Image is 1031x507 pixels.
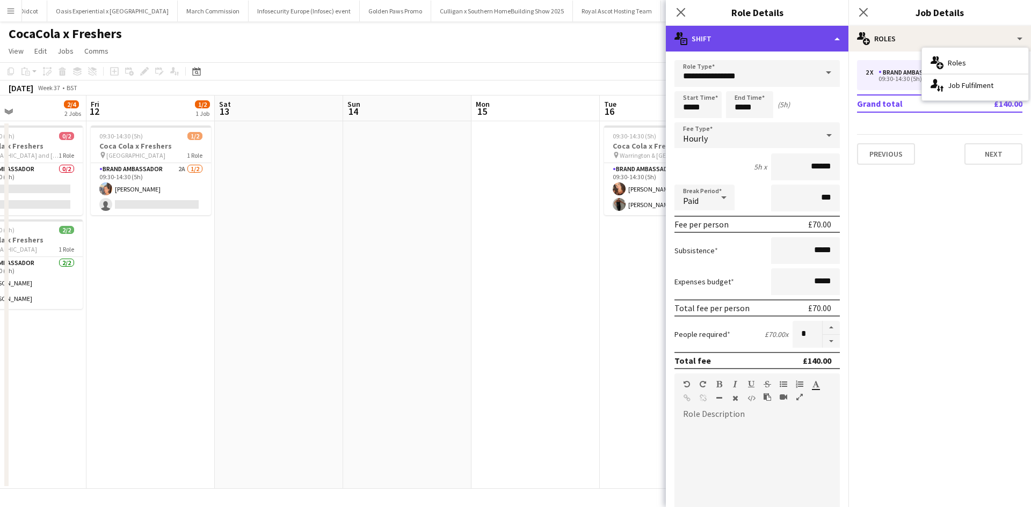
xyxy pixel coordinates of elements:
[602,105,616,117] span: 16
[431,1,573,21] button: Culligan x Southern HomeBuilding Show 2025
[674,219,729,230] div: Fee per person
[808,219,831,230] div: £70.00
[604,163,724,215] app-card-role: Brand Ambassador2/209:30-14:30 (5h)[PERSON_NAME][PERSON_NAME]
[674,303,750,313] div: Total fee per person
[217,105,231,117] span: 13
[64,100,79,108] span: 2/4
[474,105,490,117] span: 15
[249,1,360,21] button: Infosecurity Europe (Infosec) event
[604,126,724,215] app-job-card: 09:30-14:30 (5h)2/2Coca Cola x Freshers Warrington & [GEOGRAPHIC_DATA]1 RoleBrand Ambassador2/209...
[661,1,805,21] button: [PERSON_NAME] x Goodwood Festival of Speed
[195,100,210,108] span: 1/2
[922,75,1028,96] div: Job Fulfilment
[91,99,99,109] span: Fri
[187,132,202,140] span: 1/2
[89,105,99,117] span: 12
[35,84,62,92] span: Week 37
[59,151,74,159] span: 1 Role
[59,132,74,140] span: 0/2
[59,245,74,253] span: 1 Role
[715,394,723,402] button: Horizontal Line
[347,99,360,109] span: Sun
[80,44,113,58] a: Comms
[731,394,739,402] button: Clear Formatting
[754,162,767,172] div: 5h x
[764,380,771,388] button: Strikethrough
[823,321,840,335] button: Increase
[620,151,700,159] span: Warrington & [GEOGRAPHIC_DATA]
[106,151,165,159] span: [GEOGRAPHIC_DATA]
[778,100,790,109] div: (5h)
[964,143,1022,165] button: Next
[796,380,803,388] button: Ordered List
[764,393,771,401] button: Paste as plain text
[674,277,734,286] label: Expenses budget
[195,109,209,117] div: 1 Job
[57,46,74,56] span: Jobs
[765,329,788,339] div: £70.00 x
[866,69,878,76] div: 2 x
[613,132,656,140] span: 09:30-14:30 (5h)
[84,46,108,56] span: Comms
[666,5,848,19] h3: Role Details
[747,380,755,388] button: Underline
[674,246,718,255] label: Subsistence
[219,99,231,109] span: Sat
[604,141,724,151] h3: Coca Cola x Freshers
[34,46,47,56] span: Edit
[9,46,24,56] span: View
[91,126,211,215] app-job-card: 09:30-14:30 (5h)1/2Coca Cola x Freshers [GEOGRAPHIC_DATA]1 RoleBrand Ambassador2A1/209:30-14:30 (...
[9,83,33,93] div: [DATE]
[715,380,723,388] button: Bold
[91,141,211,151] h3: Coca Cola x Freshers
[476,99,490,109] span: Mon
[91,163,211,215] app-card-role: Brand Ambassador2A1/209:30-14:30 (5h)[PERSON_NAME]
[99,132,143,140] span: 09:30-14:30 (5h)
[178,1,249,21] button: March Commission
[47,1,178,21] button: Oasis Experiential x [GEOGRAPHIC_DATA]
[922,52,1028,74] div: Roles
[747,394,755,402] button: HTML Code
[64,109,81,117] div: 2 Jobs
[803,355,831,366] div: £140.00
[848,5,1031,19] h3: Job Details
[346,105,360,117] span: 14
[683,195,699,206] span: Paid
[699,380,707,388] button: Redo
[780,380,787,388] button: Unordered List
[666,26,848,52] div: Shift
[59,226,74,234] span: 2/2
[30,44,51,58] a: Edit
[53,44,78,58] a: Jobs
[604,99,616,109] span: Tue
[812,380,819,388] button: Text Color
[683,380,691,388] button: Undo
[9,26,122,42] h1: CocaCola x Freshers
[808,303,831,313] div: £70.00
[683,133,708,144] span: Hourly
[823,335,840,348] button: Decrease
[959,95,1022,112] td: £140.00
[848,26,1031,52] div: Roles
[857,143,915,165] button: Previous
[866,76,1003,82] div: 09:30-14:30 (5h)
[674,355,711,366] div: Total fee
[360,1,431,21] button: Golden Paws Promo
[796,393,803,401] button: Fullscreen
[878,69,947,76] div: Brand Ambassador
[731,380,739,388] button: Italic
[674,329,730,339] label: People required
[4,44,28,58] a: View
[857,95,959,112] td: Grand total
[187,151,202,159] span: 1 Role
[67,84,77,92] div: BST
[780,393,787,401] button: Insert video
[573,1,661,21] button: Royal Ascot Hosting Team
